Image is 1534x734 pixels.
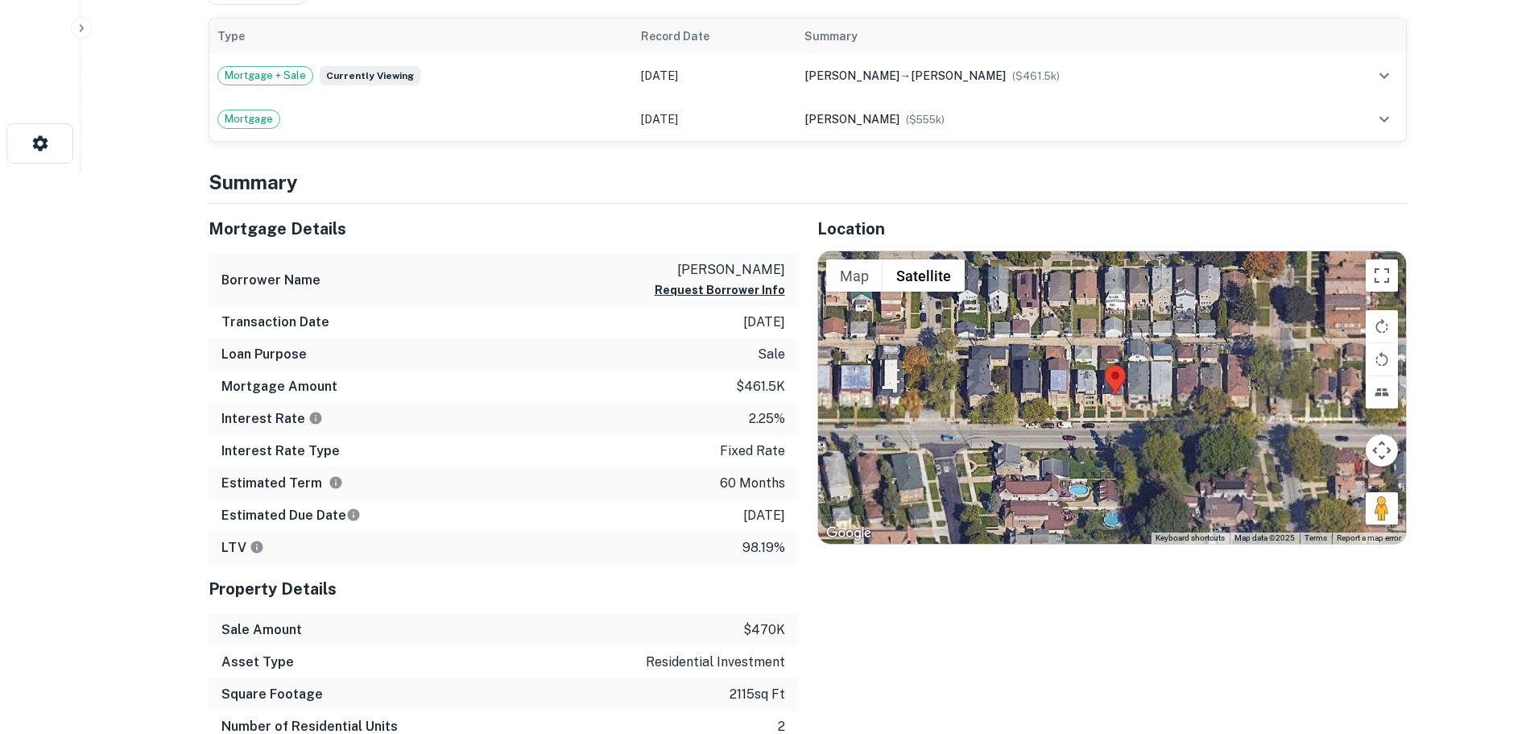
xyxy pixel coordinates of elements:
h6: Square Footage [221,685,323,704]
button: Toggle fullscreen view [1366,259,1398,292]
span: ($ 555k ) [906,114,945,126]
span: [PERSON_NAME] [804,113,899,126]
h5: Location [817,217,1407,241]
a: Report a map error [1337,533,1401,542]
button: Show street map [826,259,883,292]
p: [PERSON_NAME] [655,260,785,280]
span: ($ 461.5k ) [1012,70,1060,82]
h5: Property Details [209,577,798,601]
p: $461.5k [736,377,785,396]
td: [DATE] [633,97,796,141]
h6: Mortgage Amount [221,377,337,396]
h6: Estimated Due Date [221,506,361,525]
h6: Interest Rate Type [221,442,340,461]
span: Currently viewing [320,66,420,85]
h6: Interest Rate [221,409,323,429]
p: 98.19% [742,538,785,558]
svg: Estimate is based on a standard schedule for this type of loan. [346,508,361,522]
button: expand row [1371,106,1398,133]
button: Rotate map clockwise [1366,310,1398,342]
th: Record Date [633,19,796,54]
button: Rotate map counterclockwise [1366,343,1398,375]
p: sale [758,345,785,364]
h6: Estimated Term [221,474,343,493]
button: Map camera controls [1366,434,1398,467]
button: Show satellite imagery [883,259,965,292]
span: Map data ©2025 [1234,533,1295,542]
h6: Loan Purpose [221,345,307,364]
img: Google [822,523,875,544]
span: [PERSON_NAME] [911,69,1006,82]
h6: Sale Amount [221,620,302,640]
button: Request Borrower Info [655,280,785,300]
div: → [804,67,1313,85]
span: [PERSON_NAME] [804,69,899,82]
h6: Asset Type [221,653,294,672]
th: Summary [796,19,1321,54]
svg: LTVs displayed on the website are for informational purposes only and may be reported incorrectly... [250,540,264,554]
iframe: Chat Widget [1453,605,1534,682]
a: Open this area in Google Maps (opens a new window) [822,523,875,544]
button: Drag Pegman onto the map to open Street View [1366,492,1398,525]
p: [DATE] [743,313,785,332]
h6: Transaction Date [221,313,329,332]
td: [DATE] [633,54,796,97]
svg: Term is based on a standard schedule for this type of loan. [329,475,343,490]
button: Keyboard shortcuts [1156,533,1225,544]
p: 2.25% [749,409,785,429]
p: 60 months [720,474,785,493]
p: $470k [743,620,785,640]
p: fixed rate [720,442,785,461]
h6: LTV [221,538,264,558]
h5: Mortgage Details [209,217,798,241]
p: [DATE] [743,506,785,525]
span: Mortgage [218,111,279,127]
span: Mortgage + Sale [218,68,312,84]
h6: Borrower Name [221,271,320,290]
svg: The interest rates displayed on the website are for informational purposes only and may be report... [308,411,323,425]
p: 2115 sq ft [730,685,785,704]
a: Terms (opens in new tab) [1305,533,1327,542]
p: residential investment [646,653,785,672]
h4: Summary [209,168,1407,197]
button: Tilt map [1366,376,1398,408]
th: Type [209,19,633,54]
button: expand row [1371,62,1398,89]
